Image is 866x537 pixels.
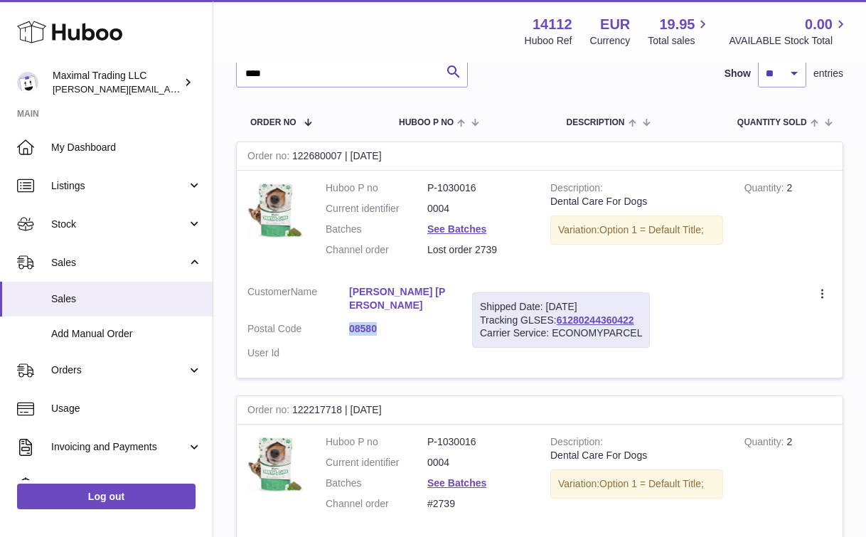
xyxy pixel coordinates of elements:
[247,435,304,492] img: DentalCareInfographicsDesign-01.jpg
[23,37,34,48] img: website_grey.svg
[51,141,202,154] span: My Dashboard
[533,15,572,34] strong: 14112
[38,83,50,94] img: tab_domain_overview_orange.svg
[725,67,751,80] label: Show
[566,118,624,127] span: Description
[590,34,631,48] div: Currency
[247,150,292,165] strong: Order no
[237,142,843,171] div: 122680007 | [DATE]
[326,497,427,511] dt: Channel order
[247,404,292,419] strong: Order no
[349,322,451,336] a: 08580
[247,346,349,360] dt: User Id
[51,292,202,306] span: Sales
[40,23,70,34] div: v 4.0.25
[399,118,454,127] span: Huboo P no
[550,469,723,499] div: Variation:
[23,23,34,34] img: logo_orange.svg
[237,396,843,425] div: 122217718 | [DATE]
[51,327,202,341] span: Add Manual Order
[51,256,187,270] span: Sales
[813,67,843,80] span: entries
[557,314,634,326] a: 61280244360422
[648,15,711,48] a: 19.95 Total sales
[427,435,529,449] dd: P-1030016
[734,425,843,528] td: 2
[247,285,349,316] dt: Name
[550,436,603,451] strong: Description
[51,363,187,377] span: Orders
[525,34,572,48] div: Huboo Ref
[427,456,529,469] dd: 0004
[326,243,427,257] dt: Channel order
[734,171,843,275] td: 2
[599,478,704,489] span: Option 1 = Default Title;
[472,292,650,349] div: Tracking GLSES:
[648,34,711,48] span: Total sales
[427,477,486,489] a: See Batches
[51,479,202,492] span: Cases
[550,182,603,197] strong: Description
[427,497,529,511] dd: #2739
[17,72,38,93] img: scott@scottkanacher.com
[659,15,695,34] span: 19.95
[141,83,153,94] img: tab_keywords_by_traffic_grey.svg
[480,326,642,340] div: Carrier Service: ECONOMYPARCEL
[17,484,196,509] a: Log out
[349,285,451,312] a: [PERSON_NAME] [PERSON_NAME]
[247,181,304,238] img: DentalCareInfographicsDesign-01.jpg
[53,83,285,95] span: [PERSON_NAME][EMAIL_ADDRESS][DOMAIN_NAME]
[326,456,427,469] dt: Current identifier
[427,202,529,216] dd: 0004
[247,322,349,339] dt: Postal Code
[744,436,787,451] strong: Quantity
[805,15,833,34] span: 0.00
[326,223,427,236] dt: Batches
[247,286,291,297] span: Customer
[51,440,187,454] span: Invoicing and Payments
[599,224,704,235] span: Option 1 = Default Title;
[427,181,529,195] dd: P-1030016
[550,195,723,208] div: Dental Care For Dogs
[51,218,187,231] span: Stock
[550,449,723,462] div: Dental Care For Dogs
[51,402,202,415] span: Usage
[600,15,630,34] strong: EUR
[729,15,849,48] a: 0.00 AVAILABLE Stock Total
[550,216,723,245] div: Variation:
[157,84,240,93] div: Keywords by Traffic
[250,118,296,127] span: Order No
[37,37,156,48] div: Domain: [DOMAIN_NAME]
[480,300,642,314] div: Shipped Date: [DATE]
[427,223,486,235] a: See Batches
[54,84,127,93] div: Domain Overview
[326,181,427,195] dt: Huboo P no
[744,182,787,197] strong: Quantity
[737,118,807,127] span: Quantity Sold
[51,179,187,193] span: Listings
[326,435,427,449] dt: Huboo P no
[326,202,427,216] dt: Current identifier
[53,69,181,96] div: Maximal Trading LLC
[427,243,529,257] dd: Lost order 2739
[326,477,427,490] dt: Batches
[729,34,849,48] span: AVAILABLE Stock Total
